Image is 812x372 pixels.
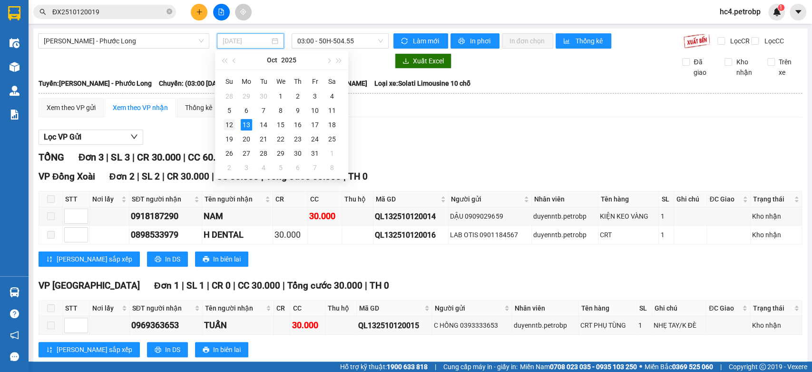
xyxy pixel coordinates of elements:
[159,78,228,89] span: Chuyến: (03:00 [DATE])
[323,118,341,132] td: 2025-10-18
[435,362,436,372] span: |
[258,148,269,159] div: 28
[10,62,20,72] img: warehouse-icon
[255,74,272,89] th: Tu
[10,287,20,297] img: warehouse-icon
[57,344,132,355] span: [PERSON_NAME] sắp xếp
[274,301,290,316] th: CR
[759,363,766,370] span: copyright
[290,301,325,316] th: CC
[131,210,200,223] div: 0918187290
[309,105,321,116] div: 10
[183,151,185,163] span: |
[292,162,303,173] div: 6
[289,146,306,161] td: 2025-10-30
[241,133,252,145] div: 20
[292,90,303,102] div: 2
[273,191,308,207] th: CR
[533,230,597,240] div: duyenntb.petrobp
[272,118,289,132] td: 2025-10-15
[659,191,674,207] th: SL
[323,146,341,161] td: 2025-11-01
[520,362,637,372] span: Miền Nam
[241,162,252,173] div: 3
[323,132,341,146] td: 2025-10-25
[202,226,273,244] td: H DENTAL
[297,34,382,48] span: 03:00 - 50H-504.55
[10,86,20,96] img: warehouse-icon
[147,342,188,357] button: printerIn DS
[287,280,362,291] span: Tổng cước 30.000
[451,194,522,204] span: Người gửi
[147,251,188,267] button: printerIn DS
[212,280,231,291] span: CR 0
[213,254,241,264] span: In biên lai
[514,320,577,331] div: duyenntb.petrobp
[292,133,303,145] div: 23
[306,132,323,146] td: 2025-10-24
[207,280,209,291] span: |
[221,146,238,161] td: 2025-10-26
[712,6,768,18] span: hc4.petrobp
[241,90,252,102] div: 29
[10,331,19,340] span: notification
[598,191,659,207] th: Tên hàng
[130,316,203,335] td: 0969363653
[373,226,449,244] td: QL132510120016
[292,119,303,131] div: 16
[46,346,53,354] span: sort-ascending
[342,191,373,207] th: Thu hộ
[213,344,241,355] span: In biên lai
[359,303,422,313] span: Mã GD
[773,8,781,16] img: icon-new-feature
[309,119,321,131] div: 17
[275,162,286,173] div: 5
[470,36,492,46] span: In phơi
[129,226,202,244] td: 0898533979
[272,74,289,89] th: We
[660,230,672,240] div: 1
[255,146,272,161] td: 2025-10-28
[532,191,598,207] th: Nhân viên
[637,301,652,316] th: SL
[44,131,81,143] span: Lọc VP Gửi
[326,148,338,159] div: 1
[203,316,274,335] td: TUẤN
[10,309,19,318] span: question-circle
[272,103,289,118] td: 2025-10-08
[275,119,286,131] div: 15
[274,228,306,241] div: 30.000
[130,133,138,141] span: down
[374,78,470,89] span: Loại xe: Solati Limousine 10 chỗ
[283,280,285,291] span: |
[211,171,214,182] span: |
[241,119,252,131] div: 13
[309,133,321,145] div: 24
[580,320,635,331] div: CRT PHỤ TÙNG
[166,9,172,14] span: close-circle
[348,171,367,182] span: TH 0
[638,320,650,331] div: 1
[238,74,255,89] th: Mo
[224,162,235,173] div: 2
[224,105,235,116] div: 5
[258,105,269,116] div: 7
[395,53,451,69] button: downloadXuất Excel
[435,303,502,313] span: Người gửi
[365,280,367,291] span: |
[258,90,269,102] div: 30
[683,33,710,49] img: 9k=
[221,89,238,103] td: 2025-09-28
[306,103,323,118] td: 2025-10-10
[52,7,165,17] input: Tìm tên, số ĐT hoặc mã đơn
[402,58,409,65] span: download
[204,319,272,332] div: TUẤN
[401,38,409,45] span: sync
[306,118,323,132] td: 2025-10-17
[238,118,255,132] td: 2025-10-13
[575,36,604,46] span: Thống kê
[726,36,751,46] span: Lọc CR
[309,162,321,173] div: 7
[323,161,341,175] td: 2025-11-08
[240,9,246,15] span: aim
